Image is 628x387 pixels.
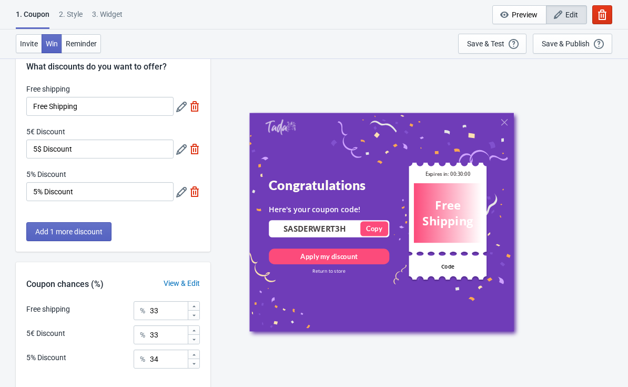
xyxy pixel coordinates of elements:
[153,278,210,289] div: View & Edit
[16,278,114,291] div: Coupon chances (%)
[269,177,389,193] div: Congratulations
[62,34,101,53] button: Reminder
[269,267,389,274] div: Return to store
[265,119,296,135] img: Tada Shopify App - Exit Intent, Spin to Win Popups, Newsletter Discount Gift Game
[46,39,58,48] span: Win
[265,119,296,136] a: Tada Shopify App - Exit Intent, Spin to Win Popups, Newsletter Discount Gift Game
[140,353,145,365] div: %
[26,169,66,180] label: 5% Discount
[35,227,103,236] span: Add 1 more discount
[149,325,187,344] input: Chance
[416,197,481,229] div: Free Shipping
[20,39,38,48] span: Invite
[189,144,200,154] img: delete.svg
[26,84,70,94] label: Free shipping
[542,39,590,48] div: Save & Publish
[26,126,65,137] label: 5€ Discount
[414,256,482,276] div: Code
[189,101,200,112] img: delete.svg
[149,350,187,369] input: Chance
[42,34,62,53] button: Win
[140,329,145,341] div: %
[492,5,546,24] button: Preview
[458,34,526,54] button: Save & Test
[16,9,49,29] div: 1. Coupon
[300,252,358,261] div: Apply my discount
[512,11,538,19] span: Preview
[92,9,123,27] div: 3. Widget
[26,352,66,363] div: 5% Discount
[26,328,65,339] div: 5€ Discount
[140,304,145,317] div: %
[189,186,200,197] img: delete.svg
[269,204,389,214] div: Here's your coupon code!
[414,166,482,183] div: Expires in: 00:30:00
[546,5,587,24] button: Edit
[366,221,382,236] div: Copy
[16,34,42,53] button: Invite
[59,9,83,27] div: 2 . Style
[565,11,578,19] span: Edit
[533,34,612,54] button: Save & Publish
[467,39,504,48] div: Save & Test
[66,39,97,48] span: Reminder
[26,222,112,241] button: Add 1 more discount
[26,304,70,315] div: Free shipping
[149,301,187,320] input: Chance
[16,45,210,73] div: What discounts do you want to offer?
